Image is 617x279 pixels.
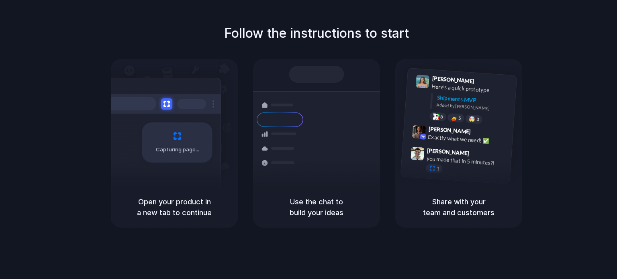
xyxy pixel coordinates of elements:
h5: Use the chat to build your ideas [263,196,370,218]
div: you made that in 5 minutes?! [426,154,507,168]
span: [PERSON_NAME] [427,146,470,157]
h5: Share with your team and customers [405,196,513,218]
span: 1 [437,167,439,171]
span: 3 [476,117,479,122]
span: 8 [440,114,443,119]
div: Shipments MVP [437,93,511,106]
span: [PERSON_NAME] [432,74,474,86]
div: Added by [PERSON_NAME] [436,102,510,113]
h5: Open your product in a new tab to continue [121,196,228,218]
span: 9:47 AM [472,150,488,159]
span: [PERSON_NAME] [428,124,471,136]
span: 9:42 AM [473,128,490,138]
h1: Follow the instructions to start [224,24,409,43]
span: 9:41 AM [477,77,493,87]
span: 5 [458,116,461,120]
div: Here's a quick prototype [431,82,512,96]
div: 🤯 [469,116,476,122]
span: Capturing page [156,146,200,154]
div: Exactly what we need! ✅ [428,132,508,146]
